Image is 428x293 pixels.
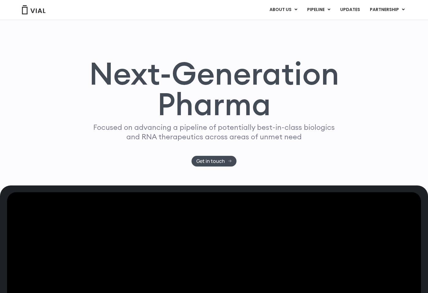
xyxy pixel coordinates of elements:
[365,5,410,15] a: PARTNERSHIPMenu Toggle
[21,5,46,14] img: Vial Logo
[82,58,347,120] h1: Next-Generation Pharma
[91,123,337,141] p: Focused on advancing a pipeline of potentially best-in-class biologics and RNA therapeutics acros...
[192,156,236,167] a: Get in touch
[196,159,225,163] span: Get in touch
[302,5,335,15] a: PIPELINEMenu Toggle
[265,5,302,15] a: ABOUT USMenu Toggle
[335,5,365,15] a: UPDATES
